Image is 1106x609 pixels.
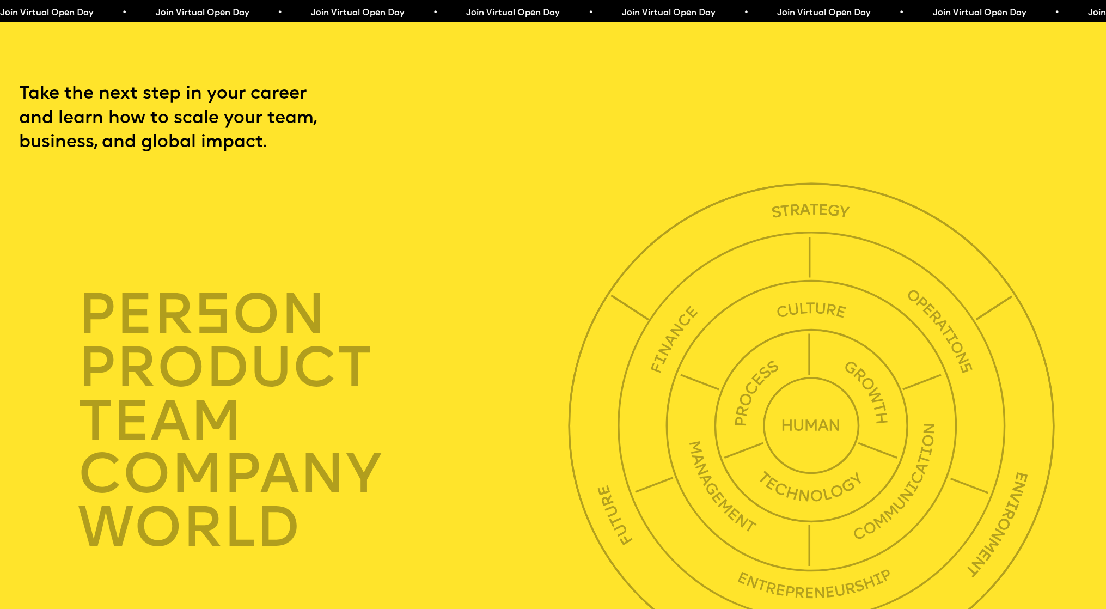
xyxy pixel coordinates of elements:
span: • [899,9,904,17]
span: • [432,9,437,17]
div: company [78,448,576,502]
span: • [277,9,282,17]
span: • [588,9,593,17]
div: world [78,502,576,555]
p: Take the next step in your career and learn how to scale your team, business, and global impact. [19,82,362,155]
span: • [1054,9,1059,17]
span: s [194,290,232,347]
div: per on [78,289,576,342]
span: • [743,9,748,17]
span: • [122,9,127,17]
div: TEAM [78,395,576,449]
div: product [78,342,576,395]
